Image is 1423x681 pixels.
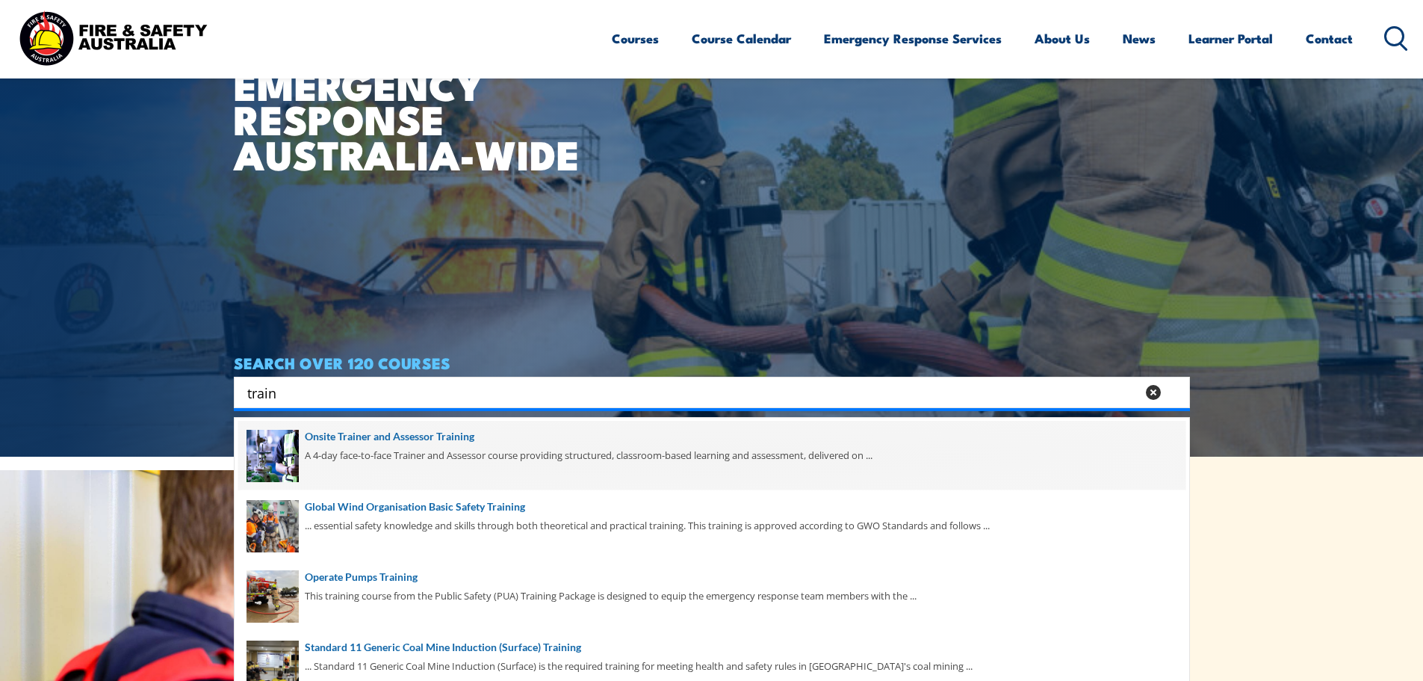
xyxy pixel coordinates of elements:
a: Courses [612,19,659,58]
h4: SEARCH OVER 120 COURSES [234,354,1190,371]
a: Standard 11 Generic Coal Mine Induction (Surface) Training [247,639,1177,656]
a: About Us [1035,19,1090,58]
a: Global Wind Organisation Basic Safety Training [247,499,1177,515]
button: Search magnifier button [1164,382,1185,403]
a: Course Calendar [692,19,791,58]
a: Emergency Response Services [824,19,1002,58]
a: Learner Portal [1188,19,1273,58]
form: Search form [250,382,1139,403]
a: Operate Pumps Training [247,569,1177,585]
input: Search input [247,381,1136,404]
a: Onsite Trainer and Assessor Training [247,428,1177,445]
a: Contact [1306,19,1353,58]
a: News [1123,19,1156,58]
